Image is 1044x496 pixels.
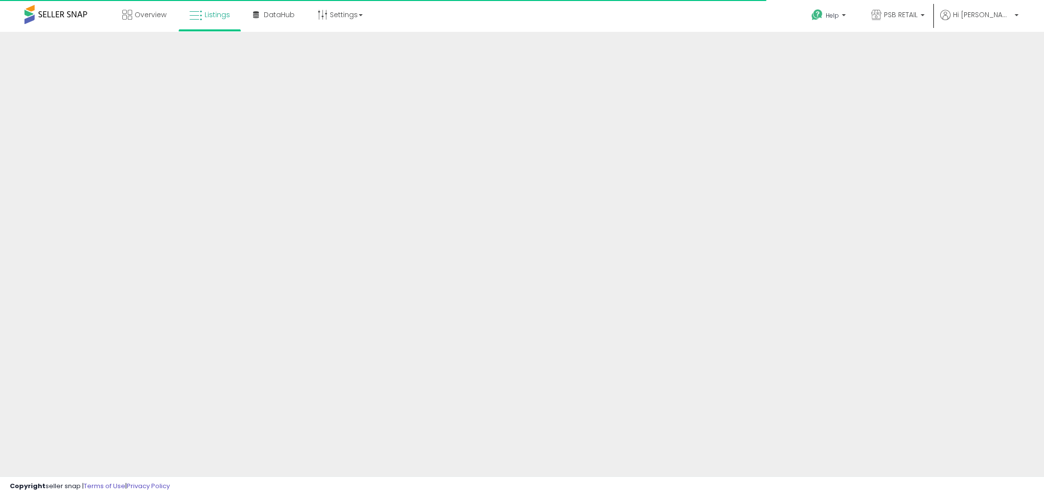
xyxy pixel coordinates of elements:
i: Get Help [811,9,823,21]
span: Hi [PERSON_NAME] [953,10,1012,20]
span: Help [826,11,839,20]
a: Help [804,1,856,32]
a: Hi [PERSON_NAME] [940,10,1019,32]
span: DataHub [264,10,295,20]
span: PSB RETAIL [884,10,918,20]
span: Overview [135,10,166,20]
span: Listings [205,10,230,20]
